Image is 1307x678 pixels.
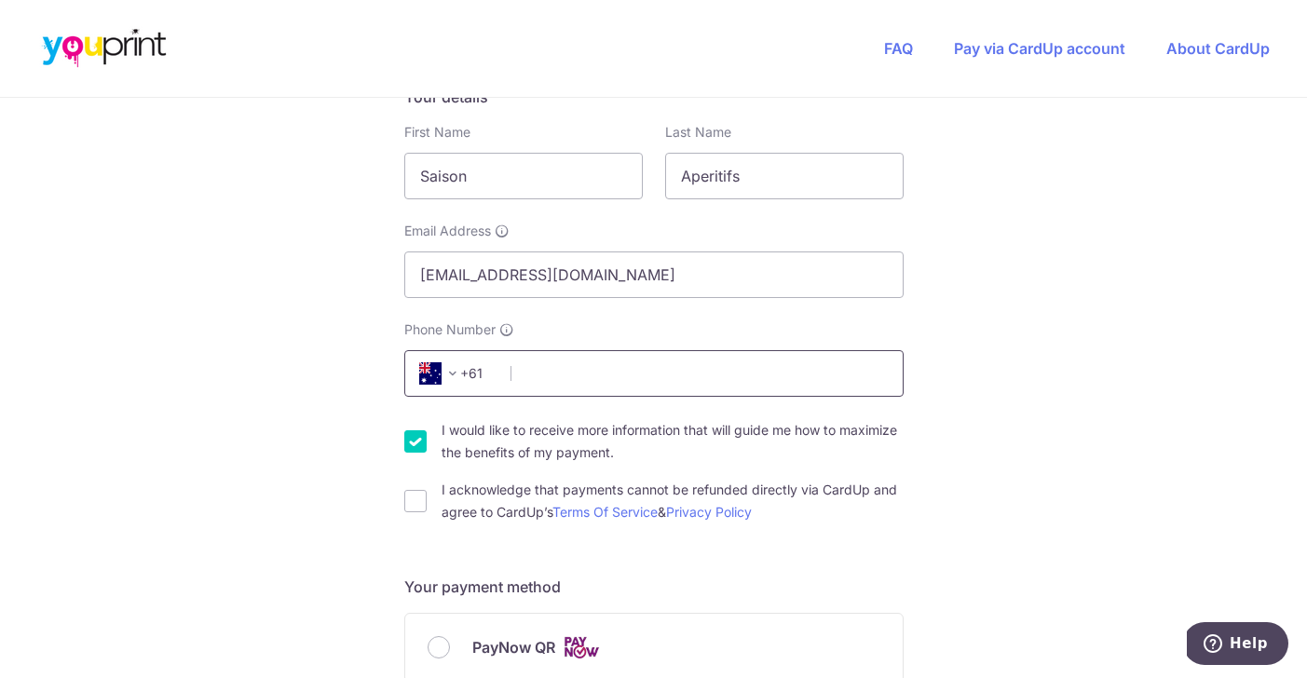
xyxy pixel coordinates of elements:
label: Last Name [665,123,731,142]
a: About CardUp [1166,39,1270,58]
label: First Name [404,123,470,142]
div: PayNow QR Cards logo [428,636,880,659]
a: Pay via CardUp account [954,39,1125,58]
input: Email address [404,251,904,298]
a: FAQ [884,39,913,58]
img: Cards logo [563,636,600,659]
span: Email Address [404,222,491,240]
a: Privacy Policy [666,504,752,520]
span: PayNow QR [472,636,555,658]
span: +61 [419,362,464,385]
span: +61 [414,362,497,385]
iframe: Opens a widget where you can find more information [1187,622,1288,669]
input: First name [404,153,643,199]
a: Terms Of Service [552,504,658,520]
label: I acknowledge that payments cannot be refunded directly via CardUp and agree to CardUp’s & [442,479,904,523]
input: Last name [665,153,904,199]
h5: Your payment method [404,576,904,598]
span: Phone Number [404,320,496,339]
label: I would like to receive more information that will guide me how to maximize the benefits of my pa... [442,419,904,464]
